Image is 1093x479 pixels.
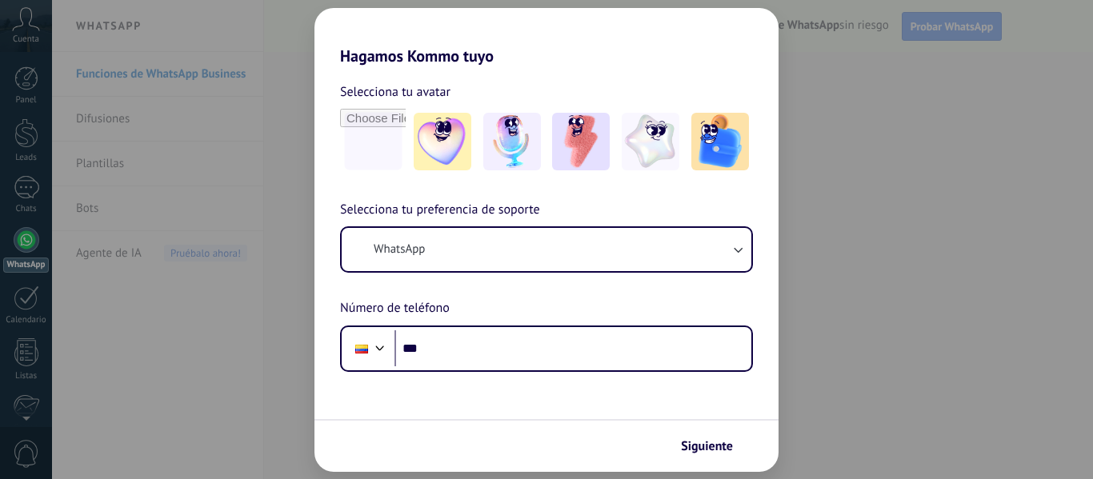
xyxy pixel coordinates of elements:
[414,113,471,170] img: -1.jpeg
[340,82,450,102] span: Selecciona tu avatar
[674,433,755,460] button: Siguiente
[314,8,779,66] h2: Hagamos Kommo tuyo
[346,332,377,365] div: Colombia: + 57
[681,441,733,452] span: Siguiente
[483,113,541,170] img: -2.jpeg
[340,200,540,221] span: Selecciona tu preferencia de soporte
[691,113,749,170] img: -5.jpeg
[340,298,450,319] span: Número de teléfono
[622,113,679,170] img: -4.jpeg
[552,113,610,170] img: -3.jpeg
[374,241,425,257] span: WhatsApp
[342,228,751,271] button: WhatsApp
